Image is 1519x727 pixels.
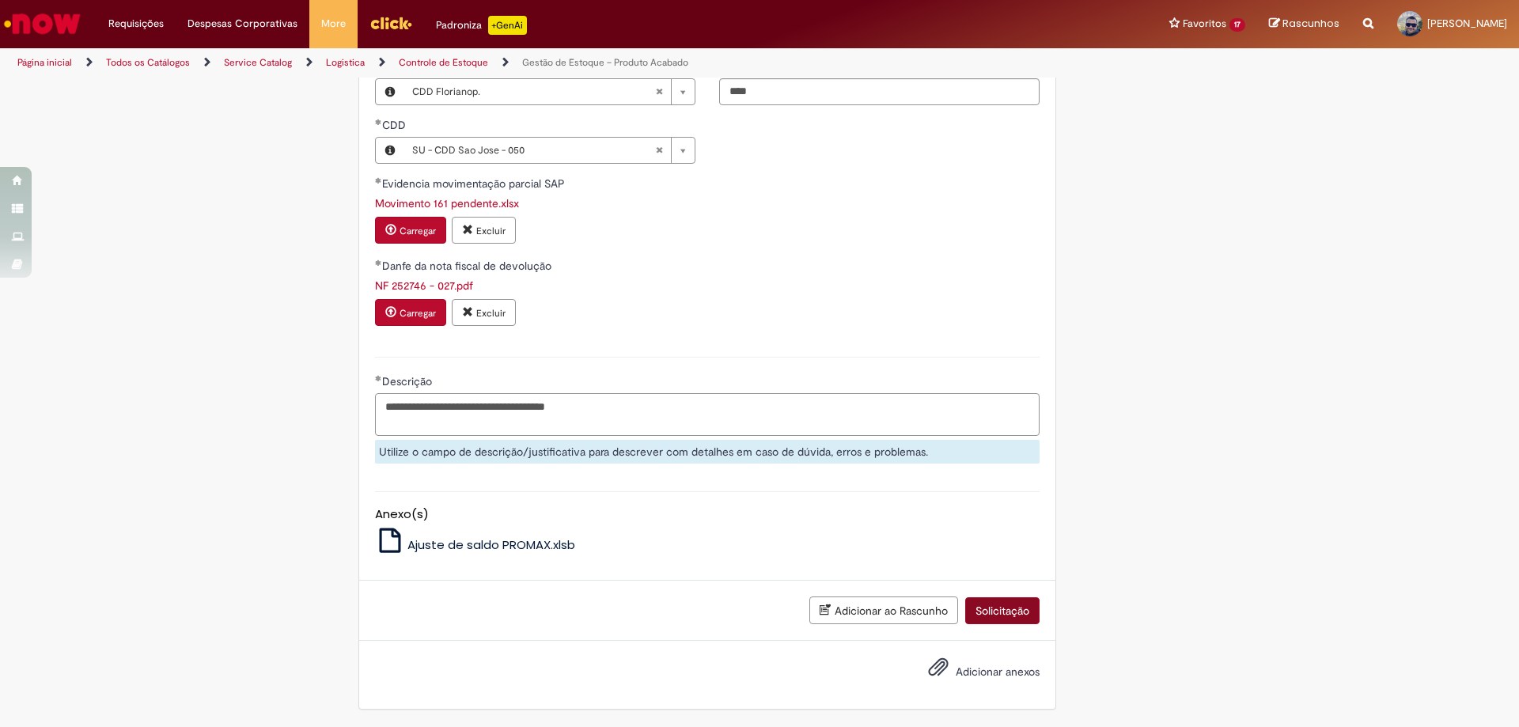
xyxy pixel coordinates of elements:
[1183,16,1226,32] span: Favoritos
[375,299,446,326] button: Carregar anexo de Danfe da nota fiscal de devolução Required
[412,79,655,104] span: CDD Florianop.
[376,138,404,163] button: CDD, Visualizar este registro SU - CDD Sao Jose - 050
[375,508,1040,521] h5: Anexo(s)
[452,299,516,326] button: Excluir anexo NF 252746 - 027.pdf
[375,393,1040,436] textarea: Descrição
[400,307,436,320] small: Carregar
[647,79,671,104] abbr: Limpar campo Regional/Geografia
[382,374,435,388] span: Descrição
[412,138,655,163] span: SU - CDD Sao Jose - 050
[965,597,1040,624] button: Solicitação
[488,16,527,35] p: +GenAi
[224,56,292,69] a: Service Catalog
[1269,17,1339,32] a: Rascunhos
[404,79,695,104] a: CDD Florianop.Limpar campo Regional/Geografia
[476,307,506,320] small: Excluir
[12,48,1001,78] ul: Trilhas de página
[108,16,164,32] span: Requisições
[809,596,958,624] button: Adicionar ao Rascunho
[375,259,382,266] span: Obrigatório Preenchido
[375,119,382,125] span: Obrigatório Preenchido
[188,16,297,32] span: Despesas Corporativas
[382,259,555,273] span: Danfe da nota fiscal de devolução
[106,56,190,69] a: Todos os Catálogos
[376,79,404,104] button: Regional/Geografia, Visualizar este registro CDD Florianop.
[647,138,671,163] abbr: Limpar campo CDD
[1229,18,1245,32] span: 17
[956,665,1040,679] span: Adicionar anexos
[522,56,688,69] a: Gestão de Estoque – Produto Acabado
[382,176,568,191] span: Evidencia movimentação parcial SAP
[321,16,346,32] span: More
[400,225,436,237] small: Carregar
[2,8,83,40] img: ServiceNow
[17,56,72,69] a: Página inicial
[369,11,412,35] img: click_logo_yellow_360x200.png
[1427,17,1507,30] span: [PERSON_NAME]
[399,56,488,69] a: Controle de Estoque
[404,138,695,163] a: SU - CDD Sao Jose - 050Limpar campo CDD
[382,118,409,132] span: CDD
[375,375,382,381] span: Obrigatório Preenchido
[375,278,473,293] a: Download de NF 252746 - 027.pdf
[1282,16,1339,31] span: Rascunhos
[436,16,527,35] div: Padroniza
[375,196,519,210] a: Download de Movimento 161 pendente.xlsx
[407,536,575,553] span: Ajuste de saldo PROMAX.xlsb
[375,177,382,184] span: Obrigatório Preenchido
[719,78,1040,105] input: Centro SAP
[375,440,1040,464] div: Utilize o campo de descrição/justificativa para descrever com detalhes em caso de dúvida, erros e...
[375,217,446,244] button: Carregar anexo de Evidencia movimentação parcial SAP Required
[375,536,576,553] a: Ajuste de saldo PROMAX.xlsb
[452,217,516,244] button: Excluir anexo Movimento 161 pendente.xlsx
[326,56,365,69] a: Logistica
[476,225,506,237] small: Excluir
[924,653,953,689] button: Adicionar anexos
